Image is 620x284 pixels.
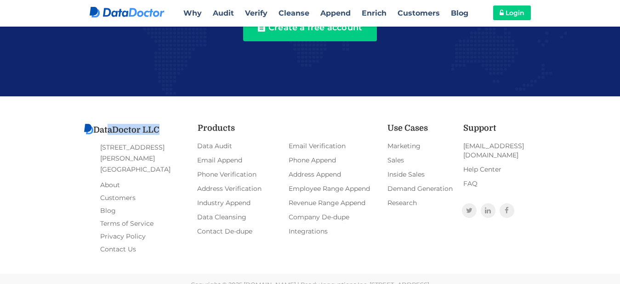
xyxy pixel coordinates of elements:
[84,124,197,135] h3: DataDoctor LLC
[100,204,116,217] a: Blog
[196,183,288,195] a: Address Verification
[288,183,379,195] a: Employee Range Append
[288,225,379,237] a: Integrations
[288,154,379,166] a: Phone Append
[100,217,154,230] a: Terms of Service
[196,211,288,223] a: Data Cleansing
[196,140,288,152] a: Data Audit
[386,197,455,209] a: Research
[451,9,468,17] span: Blog
[213,9,234,17] span: Audit
[84,124,93,134] img: logo
[245,9,267,17] span: Verify
[196,168,288,180] a: Phone Verification
[387,124,455,133] h3: Use Cases
[100,142,197,175] address: [STREET_ADDRESS][PERSON_NAME] [GEOGRAPHIC_DATA]
[243,15,377,41] button: Create a free account
[198,124,379,133] h3: Products
[100,191,136,204] a: Customers
[386,154,455,166] a: Sales
[100,230,146,243] a: Privacy Policy
[386,183,455,195] a: Demand Generation
[462,140,538,161] a: [EMAIL_ADDRESS][DOMAIN_NAME]
[362,9,387,17] span: Enrich
[196,197,288,209] a: Industry Append
[183,9,202,17] span: Why
[320,9,351,17] span: Append
[398,9,440,17] span: Customers
[288,140,379,152] a: Email Verification
[463,124,538,133] h3: Support
[288,197,379,209] a: Revenue Range Append
[493,6,531,20] a: Login
[288,211,379,223] a: Company De-dupe
[462,163,538,175] a: Help Center
[462,178,538,189] a: FAQ
[279,9,309,17] span: Cleanse
[386,168,455,180] a: Inside Sales
[100,178,120,191] a: About
[386,140,455,152] a: Marketing
[196,154,288,166] a: Email Append
[100,243,136,256] a: Contact Us
[288,168,379,180] a: Address Append
[196,225,288,237] a: Contact De-dupe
